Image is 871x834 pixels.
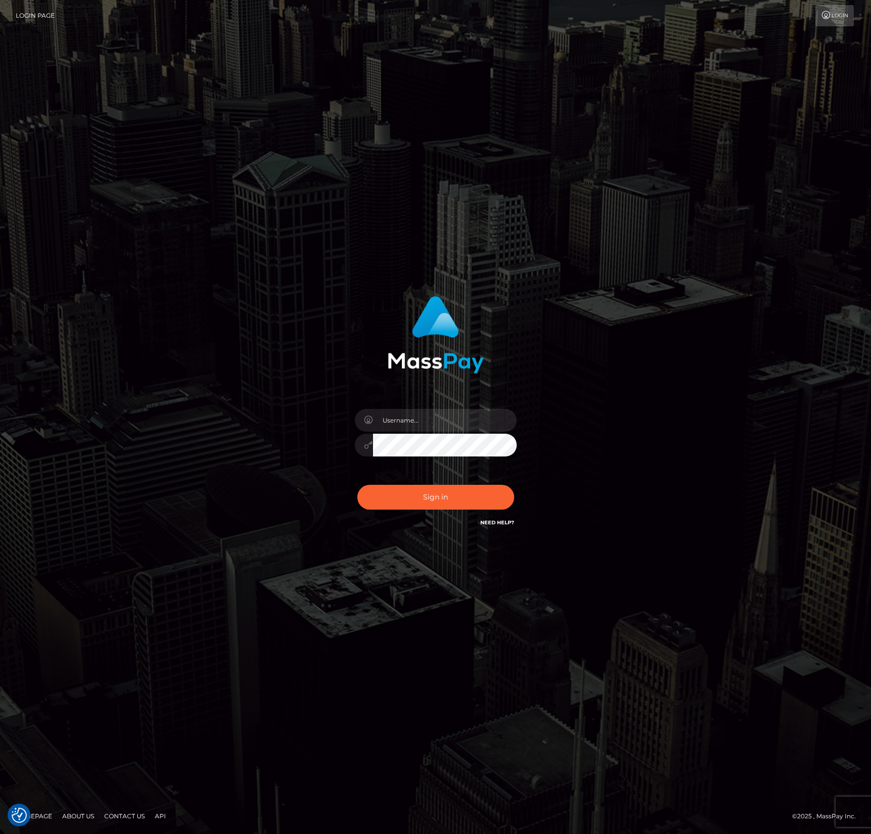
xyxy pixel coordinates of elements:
a: Homepage [11,808,56,824]
img: MassPay Login [388,296,484,373]
input: Username... [373,409,517,432]
a: Contact Us [100,808,149,824]
a: About Us [58,808,98,824]
a: Login [815,5,854,26]
div: © 2025 , MassPay Inc. [792,811,863,822]
a: Need Help? [480,519,514,526]
a: API [151,808,170,824]
a: Login Page [16,5,55,26]
button: Consent Preferences [12,808,27,823]
button: Sign in [357,485,514,510]
img: Revisit consent button [12,808,27,823]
